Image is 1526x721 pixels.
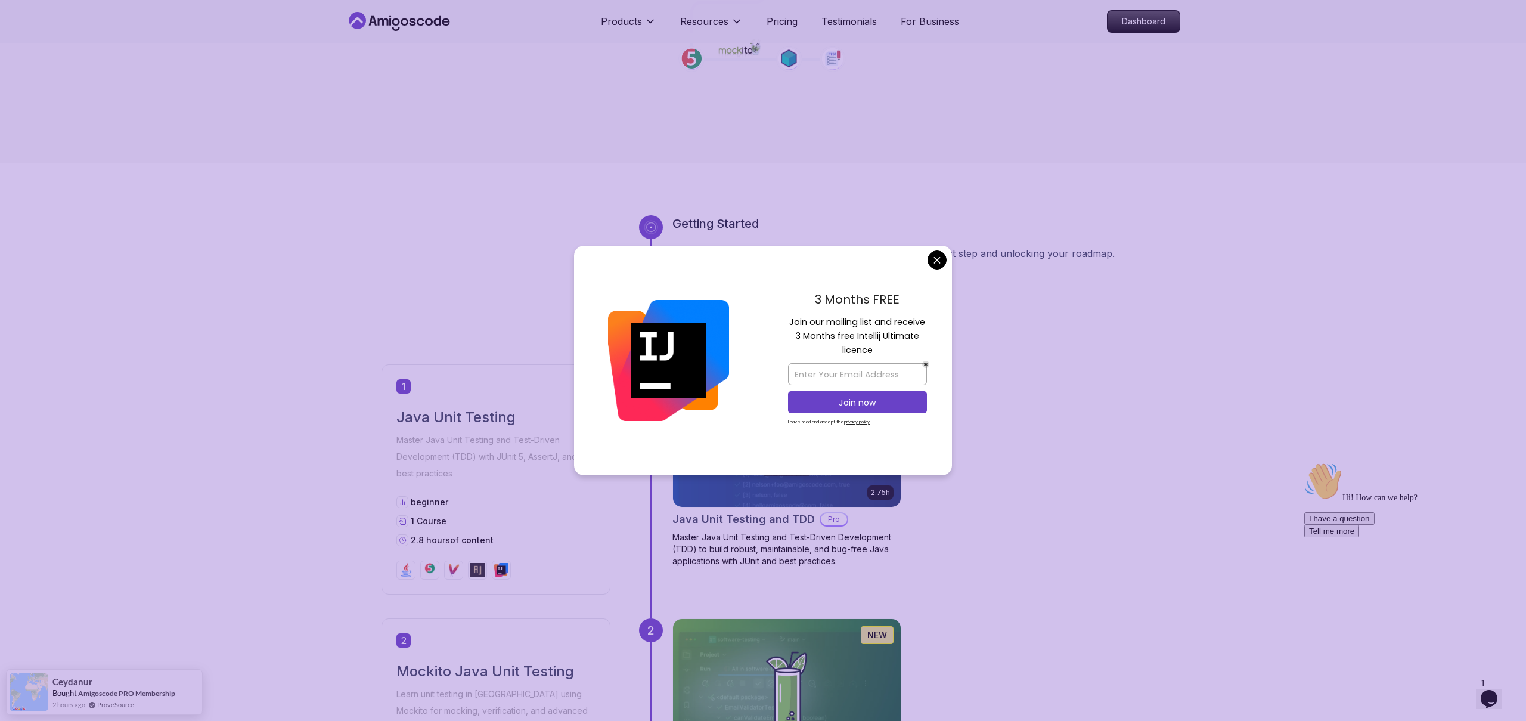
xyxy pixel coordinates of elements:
span: 2 hours ago [52,700,85,710]
img: intellij logo [494,563,508,577]
span: Hi! How can we help? [5,36,118,45]
h2: Java Unit Testing [396,408,595,427]
a: ProveSource [97,700,134,710]
img: maven logo [446,563,461,577]
div: 2 [639,618,663,642]
h3: Getting Started [672,215,1144,232]
img: junit logo [423,563,437,577]
div: 👋Hi! How can we help?I have a questionTell me more [5,5,219,80]
span: 1 [396,379,411,394]
button: I have a question [5,55,75,67]
a: Dashboard [1107,10,1180,33]
span: 1 Course [411,516,446,526]
a: Testimonials [821,14,877,29]
p: Pro [821,513,847,525]
button: Resources [680,14,743,38]
p: Resources [680,14,728,29]
span: 2 [396,633,411,648]
button: Tell me more [5,67,60,80]
img: java logo [399,563,413,577]
span: Bought [52,688,77,698]
a: Amigoscode PRO Membership [78,689,175,698]
p: Master Java Unit Testing and Test-Driven Development (TDD) with JUnit 5, AssertJ, and best practices [396,432,595,482]
button: Products [601,14,656,38]
p: Dashboard [1108,11,1180,32]
h2: Mockito Java Unit Testing [396,662,595,681]
img: provesource social proof notification image [10,673,48,711]
p: NEW [867,629,887,641]
h2: Java Unit Testing and TDD [672,511,815,528]
p: Products [601,14,642,29]
iframe: chat widget [1299,457,1514,667]
iframe: chat widget [1476,673,1514,709]
p: 2.75h [871,488,890,497]
p: beginner [411,496,448,508]
img: assertj logo [470,563,485,577]
span: Ceydanur [52,677,92,687]
p: Master Java Unit Testing and Test-Driven Development (TDD) to build robust, maintainable, and bug... [672,531,901,567]
a: For Business [901,14,959,29]
a: Pricing [767,14,798,29]
p: 2.8 hours of content [411,534,494,546]
img: :wave: [5,5,43,43]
